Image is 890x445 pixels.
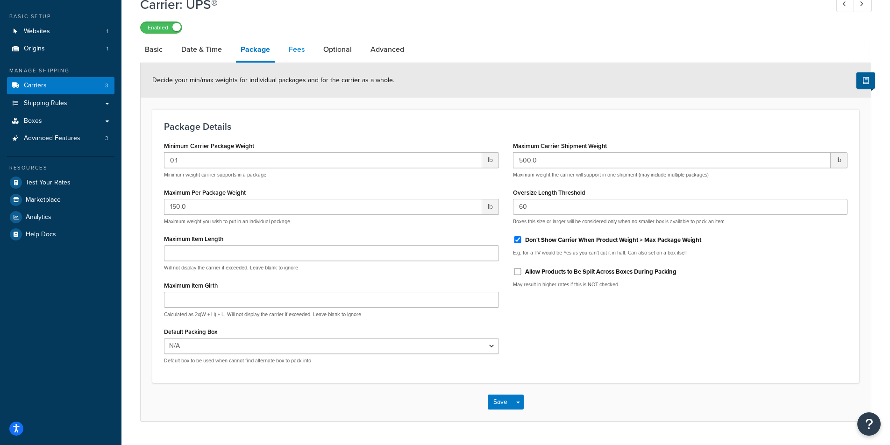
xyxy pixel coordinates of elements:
[26,179,71,187] span: Test Your Rates
[856,72,875,89] button: Show Help Docs
[7,95,114,112] a: Shipping Rules
[26,213,51,221] span: Analytics
[7,226,114,243] a: Help Docs
[164,264,499,271] p: Will not display the carrier if exceeded. Leave blank to ignore
[7,77,114,94] li: Carriers
[513,171,848,178] p: Maximum weight the carrier will support in one shipment (may include multiple packages)
[105,82,108,90] span: 3
[24,134,80,142] span: Advanced Features
[513,142,607,149] label: Maximum Carrier Shipment Weight
[488,395,513,410] button: Save
[236,38,275,63] a: Package
[7,130,114,147] li: Advanced Features
[857,412,881,436] button: Open Resource Center
[284,38,309,61] a: Fees
[482,199,499,215] span: lb
[24,99,67,107] span: Shipping Rules
[141,22,182,33] label: Enabled
[513,189,585,196] label: Oversize Length Threshold
[319,38,356,61] a: Optional
[7,164,114,172] div: Resources
[525,268,676,276] label: Allow Products to Be Split Across Boxes During Packing
[7,209,114,226] a: Analytics
[177,38,227,61] a: Date & Time
[7,191,114,208] a: Marketplace
[513,218,848,225] p: Boxes this size or larger will be considered only when no smaller box is available to pack an item
[7,174,114,191] a: Test Your Rates
[24,82,47,90] span: Carriers
[164,235,223,242] label: Maximum Item Length
[7,113,114,130] a: Boxes
[7,77,114,94] a: Carriers3
[7,13,114,21] div: Basic Setup
[164,328,217,335] label: Default Packing Box
[7,40,114,57] li: Origins
[513,281,848,288] p: May result in higher rates if this is NOT checked
[140,38,167,61] a: Basic
[107,45,108,53] span: 1
[7,67,114,75] div: Manage Shipping
[24,45,45,53] span: Origins
[164,142,254,149] label: Minimum Carrier Package Weight
[26,231,56,239] span: Help Docs
[164,218,499,225] p: Maximum weight you wish to put in an individual package
[831,152,847,168] span: lb
[26,196,61,204] span: Marketplace
[7,40,114,57] a: Origins1
[107,28,108,35] span: 1
[164,311,499,318] p: Calculated as 2x(W + H) + L. Will not display the carrier if exceeded. Leave blank to ignore
[366,38,409,61] a: Advanced
[164,189,246,196] label: Maximum Per Package Weight
[7,130,114,147] a: Advanced Features3
[24,117,42,125] span: Boxes
[525,236,701,244] label: Don't Show Carrier When Product Weight > Max Package Weight
[482,152,499,168] span: lb
[164,171,499,178] p: Minimum weight carrier supports in a package
[7,23,114,40] a: Websites1
[7,23,114,40] li: Websites
[105,134,108,142] span: 3
[513,249,848,256] p: E.g. for a TV would be Yes as you can't cut it in half. Can also set on a box itself
[24,28,50,35] span: Websites
[152,75,394,85] span: Decide your min/max weights for individual packages and for the carrier as a whole.
[164,282,218,289] label: Maximum Item Girth
[164,357,499,364] p: Default box to be used when cannot find alternate box to pack into
[164,121,847,132] h3: Package Details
